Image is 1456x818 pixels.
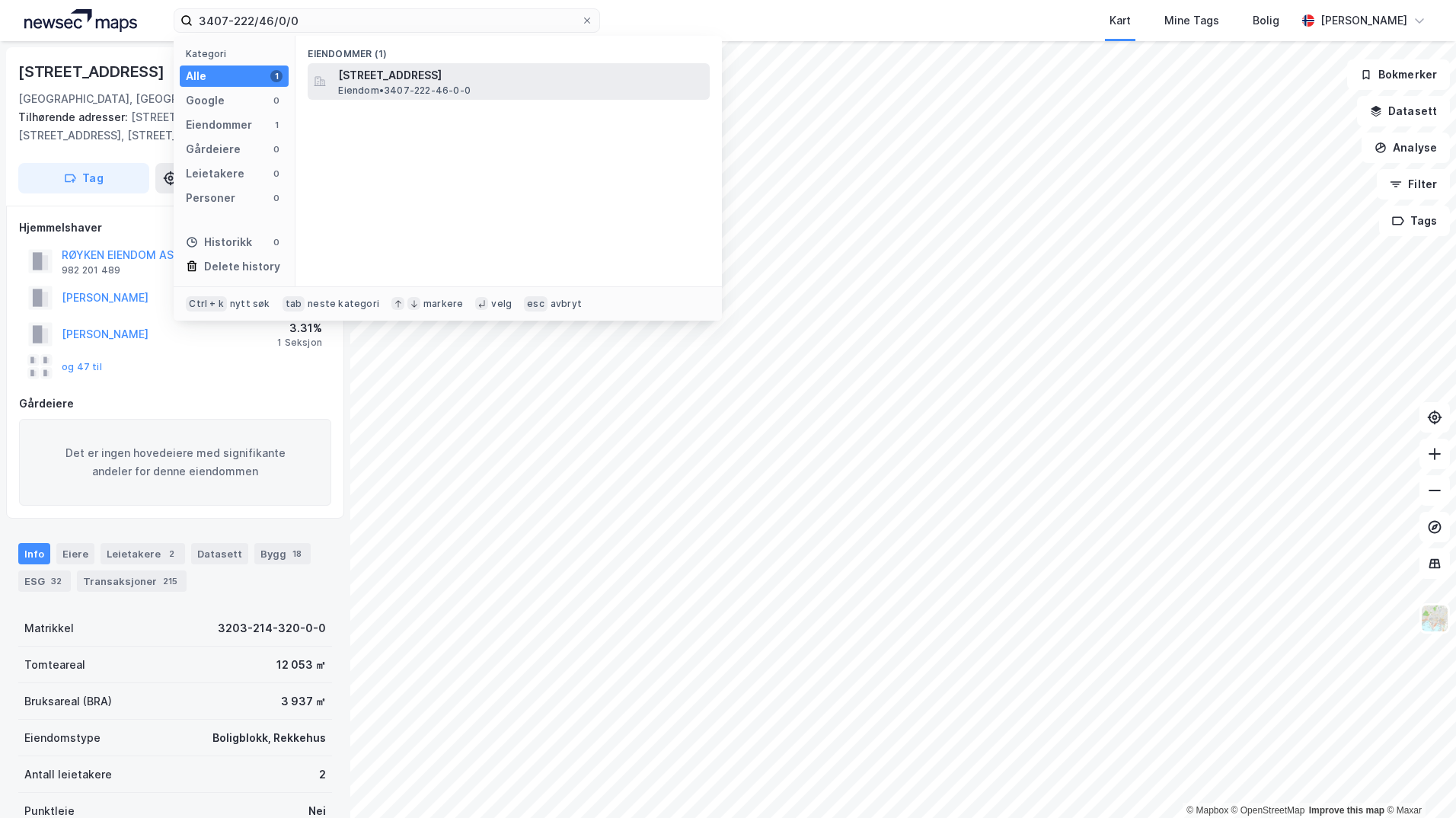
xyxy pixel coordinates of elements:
[186,165,244,183] div: Leietakere
[212,729,326,747] div: Boligblokk, Rekkehus
[270,236,283,248] div: 0
[281,692,326,711] div: 3 937 ㎡
[270,192,283,204] div: 0
[1110,11,1131,30] div: Kart
[24,9,137,32] img: logo.a4113a55bc3d86da70a041830d287a7e.svg
[77,570,187,592] div: Transaksjoner
[193,9,581,32] input: Søk på adresse, matrikkel, gårdeiere, leietakere eller personer
[19,395,331,413] div: Gårdeiere
[18,90,247,108] div: [GEOGRAPHIC_DATA], [GEOGRAPHIC_DATA]
[338,66,704,85] span: [STREET_ADDRESS]
[186,233,252,251] div: Historikk
[24,619,74,637] div: Matrikkel
[56,543,94,564] div: Eiere
[289,546,305,561] div: 18
[191,543,248,564] div: Datasett
[160,574,180,589] div: 215
[277,319,322,337] div: 3.31%
[276,656,326,674] div: 12 053 ㎡
[270,168,283,180] div: 0
[204,257,280,276] div: Delete history
[18,110,131,123] span: Tilhørende adresser:
[1377,169,1450,200] button: Filter
[551,298,582,310] div: avbryt
[1309,805,1384,816] a: Improve this map
[1379,206,1450,236] button: Tags
[423,298,463,310] div: markere
[186,296,227,312] div: Ctrl + k
[338,85,471,97] span: Eiendom • 3407-222-46-0-0
[254,543,311,564] div: Bygg
[18,543,50,564] div: Info
[18,163,149,193] button: Tag
[1362,133,1450,163] button: Analyse
[186,91,225,110] div: Google
[1420,604,1449,633] img: Z
[101,543,185,564] div: Leietakere
[270,119,283,131] div: 1
[186,48,289,59] div: Kategori
[18,108,320,145] div: [STREET_ADDRESS], [STREET_ADDRESS], [STREET_ADDRESS]
[186,67,206,85] div: Alle
[218,619,326,637] div: 3203-214-320-0-0
[1231,805,1305,816] a: OpenStreetMap
[24,765,112,784] div: Antall leietakere
[270,70,283,82] div: 1
[19,419,331,506] div: Det er ingen hovedeiere med signifikante andeler for denne eiendommen
[270,94,283,107] div: 0
[186,140,241,158] div: Gårdeiere
[270,143,283,155] div: 0
[1186,805,1228,816] a: Mapbox
[524,296,548,312] div: esc
[491,298,512,310] div: velg
[230,298,270,310] div: nytt søk
[24,656,85,674] div: Tomteareal
[283,296,305,312] div: tab
[1253,11,1279,30] div: Bolig
[319,765,326,784] div: 2
[1380,745,1456,818] iframe: Chat Widget
[24,692,112,711] div: Bruksareal (BRA)
[277,337,322,349] div: 1 Seksjon
[62,264,120,276] div: 982 201 489
[308,298,379,310] div: neste kategori
[1164,11,1219,30] div: Mine Tags
[48,574,65,589] div: 32
[186,189,235,207] div: Personer
[19,219,331,237] div: Hjemmelshaver
[24,729,101,747] div: Eiendomstype
[1357,96,1450,126] button: Datasett
[18,570,71,592] div: ESG
[164,546,179,561] div: 2
[295,36,722,63] div: Eiendommer (1)
[18,59,168,84] div: [STREET_ADDRESS]
[1320,11,1407,30] div: [PERSON_NAME]
[186,116,252,134] div: Eiendommer
[1347,59,1450,90] button: Bokmerker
